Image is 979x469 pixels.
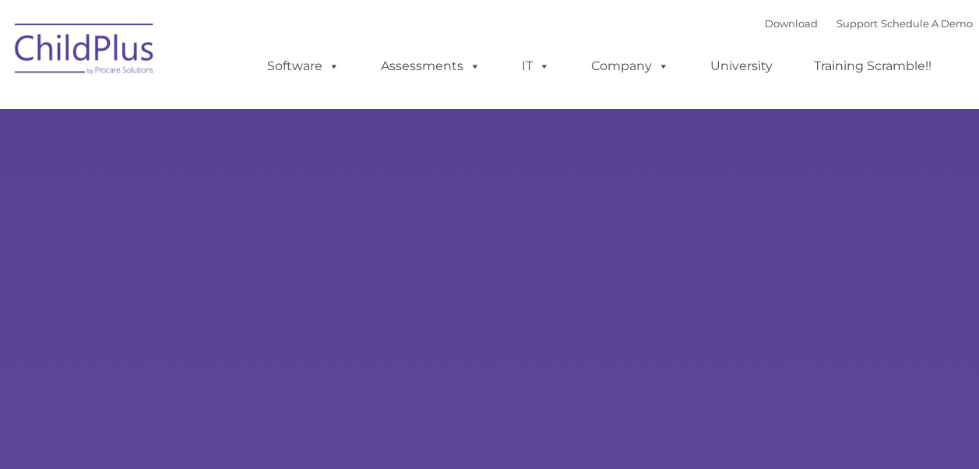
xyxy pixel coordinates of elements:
[881,17,973,30] a: Schedule A Demo
[765,17,973,30] font: |
[765,17,818,30] a: Download
[798,51,947,82] a: Training Scramble!!
[252,51,355,82] a: Software
[576,51,685,82] a: Company
[7,12,163,90] img: ChildPlus by Procare Solutions
[836,17,878,30] a: Support
[695,51,788,82] a: University
[365,51,496,82] a: Assessments
[506,51,565,82] a: IT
